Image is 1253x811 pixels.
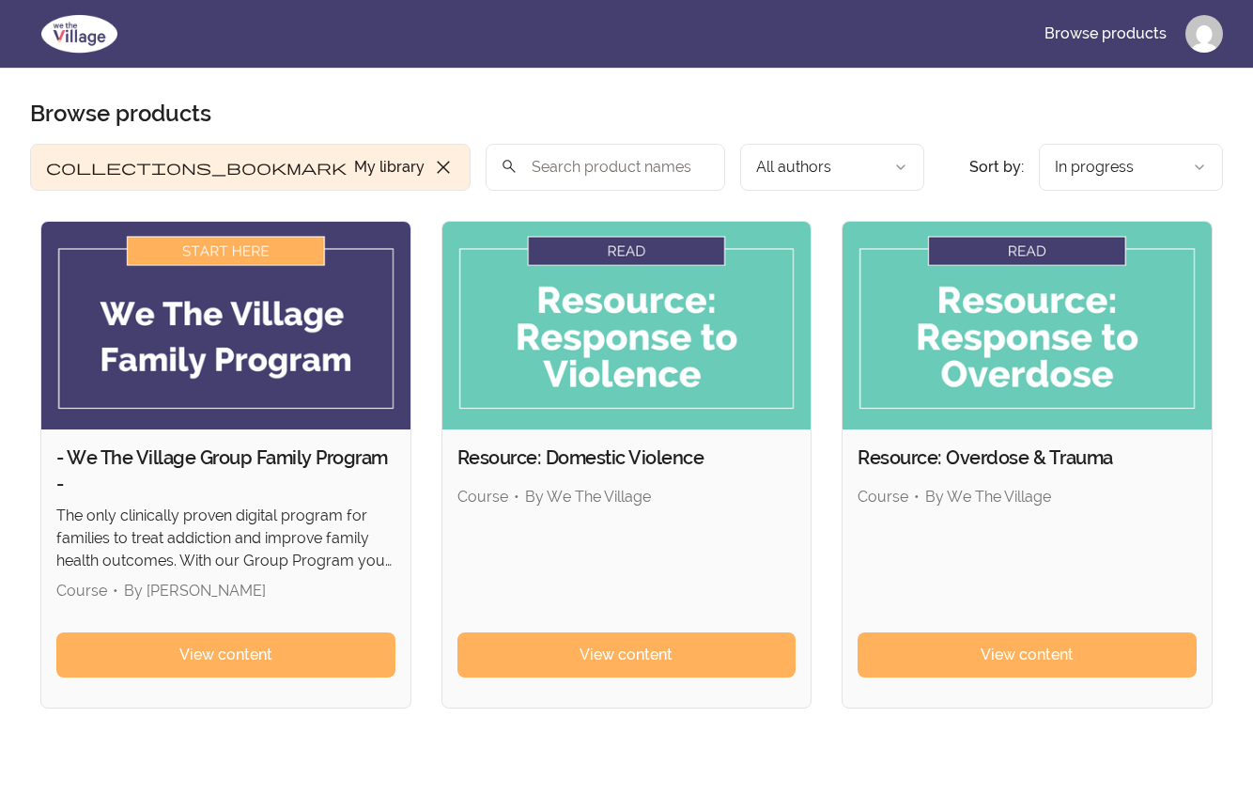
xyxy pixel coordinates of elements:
[46,156,347,179] span: collections_bookmark
[30,99,211,129] h1: Browse products
[981,644,1074,666] span: View content
[1029,11,1223,56] nav: Main
[442,222,812,429] img: Product image for Resource: Domestic Violence
[843,222,1212,429] img: Product image for Resource: Overdose & Trauma
[486,144,725,191] input: Search product names
[858,632,1197,678] a: View content
[457,488,508,506] span: Course
[1039,144,1223,191] button: Product sort options
[113,582,118,600] span: •
[969,158,1024,176] span: Sort by:
[30,11,129,56] img: We The Village logo
[432,156,455,179] span: close
[457,444,797,471] h2: Resource: Domestic Violence
[56,632,395,678] a: View content
[56,582,107,600] span: Course
[514,488,519,506] span: •
[457,632,797,678] a: View content
[925,488,1051,506] span: By We The Village
[501,153,518,179] span: search
[858,488,908,506] span: Course
[41,222,410,429] img: Product image for - We The Village Group Family Program -
[56,505,395,572] p: The only clinically proven digital program for families to treat addiction and improve family hea...
[179,644,272,666] span: View content
[30,144,471,191] button: Filter by My library
[740,144,924,191] button: Filter by author
[124,582,266,600] span: By [PERSON_NAME]
[56,444,395,497] h2: - We The Village Group Family Program -
[525,488,651,506] span: By We The Village
[914,488,920,506] span: •
[580,644,673,666] span: View content
[1029,11,1182,56] a: Browse products
[858,444,1197,471] h2: Resource: Overdose & Trauma
[1185,15,1223,53] img: Profile image for kaya magee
